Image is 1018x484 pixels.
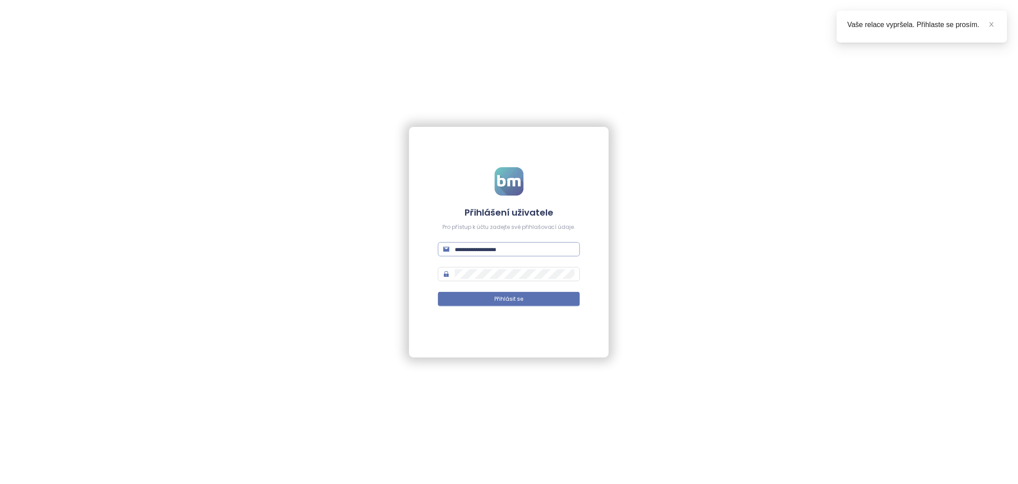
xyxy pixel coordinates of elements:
[438,206,580,219] h4: Přihlášení uživatele
[989,21,995,28] span: close
[438,292,580,306] button: Přihlásit se
[495,295,524,303] span: Přihlásit se
[443,246,450,252] span: mail
[495,167,524,196] img: logo
[848,20,997,30] div: Vaše relace vypršela. Přihlaste se prosím.
[438,223,580,232] div: Pro přístup k účtu zadejte své přihlašovací údaje.
[443,271,450,277] span: lock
